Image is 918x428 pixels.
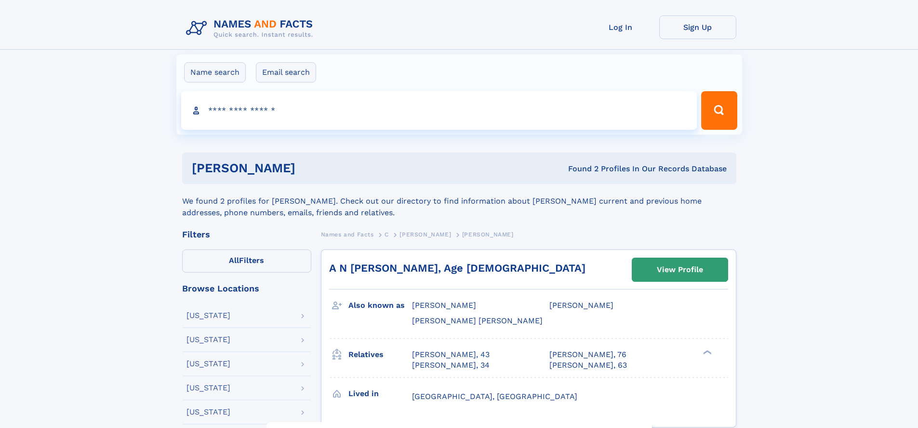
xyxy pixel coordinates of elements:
[329,262,585,274] a: A N [PERSON_NAME], Age [DEMOGRAPHIC_DATA]
[182,284,311,293] div: Browse Locations
[659,15,736,39] a: Sign Up
[184,62,246,83] label: Name search
[186,360,230,368] div: [US_STATE]
[412,316,543,325] span: [PERSON_NAME] [PERSON_NAME]
[321,228,374,240] a: Names and Facts
[549,349,626,360] a: [PERSON_NAME], 76
[701,91,737,130] button: Search Button
[182,184,736,219] div: We found 2 profiles for [PERSON_NAME]. Check out our directory to find information about [PERSON_...
[399,228,451,240] a: [PERSON_NAME]
[181,91,697,130] input: search input
[412,349,490,360] a: [PERSON_NAME], 43
[192,162,432,174] h1: [PERSON_NAME]
[256,62,316,83] label: Email search
[549,360,627,371] a: [PERSON_NAME], 63
[549,301,613,310] span: [PERSON_NAME]
[186,312,230,319] div: [US_STATE]
[582,15,659,39] a: Log In
[348,386,412,402] h3: Lived in
[348,297,412,314] h3: Also known as
[462,231,514,238] span: [PERSON_NAME]
[186,408,230,416] div: [US_STATE]
[657,259,703,281] div: View Profile
[182,15,321,41] img: Logo Names and Facts
[186,384,230,392] div: [US_STATE]
[229,256,239,265] span: All
[385,231,389,238] span: C
[385,228,389,240] a: C
[412,360,490,371] a: [PERSON_NAME], 34
[399,231,451,238] span: [PERSON_NAME]
[701,349,712,355] div: ❯
[412,301,476,310] span: [PERSON_NAME]
[348,346,412,363] h3: Relatives
[432,164,727,174] div: Found 2 Profiles In Our Records Database
[182,249,311,273] label: Filters
[182,230,311,239] div: Filters
[632,258,728,281] a: View Profile
[186,336,230,344] div: [US_STATE]
[412,392,577,401] span: [GEOGRAPHIC_DATA], [GEOGRAPHIC_DATA]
